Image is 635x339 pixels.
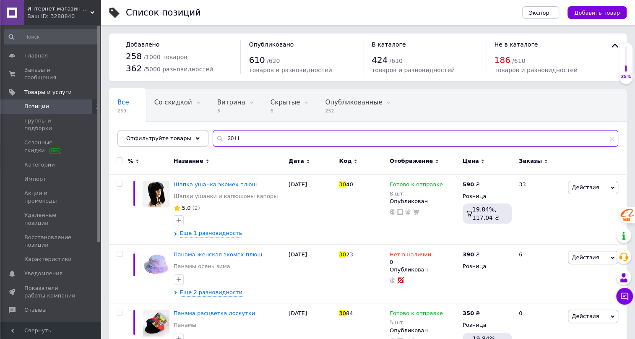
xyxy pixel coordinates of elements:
span: 258 [126,51,142,61]
a: Панамы [174,321,196,329]
span: Показатели работы компании [24,284,78,300]
span: Со скидкой [154,99,192,106]
span: Еще 1 разновидность [180,229,242,237]
div: ₴ [463,251,480,258]
span: % [128,157,133,165]
span: 362 [126,63,142,73]
a: Шапка ушанка экомех плюш [174,181,257,188]
span: / 610 [512,57,525,64]
span: Группы и подборки [24,117,78,132]
b: 350 [463,310,474,316]
div: 5 шт. [390,319,443,326]
span: 186 [494,55,510,65]
span: Отображение [390,157,433,165]
span: Характеристики [24,256,72,263]
div: ₴ [463,310,480,317]
div: 6 [514,244,566,303]
span: товаров и разновидностей [494,67,578,73]
div: Опубликован [390,198,458,205]
span: Уведомления [24,270,62,277]
span: товаров и разновидностей [372,67,455,73]
span: Действия [572,313,599,319]
span: Готово к отправке [390,310,443,319]
input: Поиск [4,29,99,44]
span: Еще 2 разновидности [180,289,242,297]
span: Добавлено [126,41,159,48]
span: / 1000 товаров [143,54,187,60]
span: Не в каталоге [494,41,538,48]
div: [DATE] [286,174,337,244]
span: (2) [192,205,200,211]
span: 424 [372,55,388,65]
span: 30 [339,310,346,316]
div: Розница [463,193,512,200]
span: 19.84%, 117.04 ₴ [472,206,499,221]
span: Позиции [24,103,49,110]
span: Экспорт [529,10,552,16]
span: / 620 [267,57,280,64]
div: Розница [463,263,512,270]
span: Удаленные позиции [24,211,78,227]
span: Заказы и сообщения [24,66,78,81]
span: 6 [271,108,300,114]
span: Действия [572,254,599,261]
button: Чат с покупателем [616,288,633,305]
span: Скрытые [271,99,300,106]
span: Все [117,99,129,106]
span: Сезонные скидки [24,139,78,154]
span: Добавить товар [574,10,620,16]
span: Готово к отправке [390,181,443,190]
button: Экспорт [522,6,559,19]
img: Панама расцветка лоскутки [143,310,169,336]
img: Панама женская экомех плюш [143,251,169,278]
span: Витрина [217,99,245,106]
div: 25% [619,74,632,80]
span: 84 [346,310,353,316]
span: Опубликовано [249,41,294,48]
b: 590 [463,181,474,188]
span: 30 [339,181,346,188]
span: Интернет-магазин "Vаріант" [27,5,90,13]
span: товаров и разновидностей [249,67,332,73]
span: Восстановление позиций [24,234,78,249]
span: Покупатели [24,321,59,328]
div: Ваш ID: 3288840 [27,13,101,20]
span: 610 [249,55,265,65]
span: Опубликованные [325,99,382,106]
span: Товары и услуги [24,89,72,96]
div: 33 [514,174,566,244]
span: Скрытые [117,130,147,138]
span: Отфильтруйте товары [126,135,191,141]
button: Добавить товар [567,6,627,19]
a: Панамы осень зима [174,263,230,270]
span: Категории [24,161,55,169]
div: Список позиций [126,8,201,17]
div: Опубликован [390,266,458,274]
div: Опубликован [390,327,458,334]
span: Импорт [24,175,46,183]
span: Акции и промокоды [24,190,78,205]
div: 0 [390,251,431,266]
span: Действия [572,184,599,190]
span: 23 [346,251,353,258]
a: Шапки ушанки и капюшоны капоры [174,193,278,200]
div: ₴ [463,181,480,188]
div: [DATE] [286,244,337,303]
span: Название [174,157,203,165]
div: 8 шт. [390,190,443,197]
span: 30 [339,251,346,258]
span: 252 [325,108,382,114]
a: Панама расцветка лоскутки [174,310,255,316]
span: Главная [24,52,48,60]
span: Заказы [519,157,542,165]
span: 259 [117,108,129,114]
a: Панама женская экомех плюш [174,251,262,258]
input: Поиск по названию позиции, артикулу и поисковым запросам [213,130,618,147]
span: Дата [289,157,304,165]
span: Отзывы [24,306,47,314]
span: Код [339,157,351,165]
span: 40 [346,181,353,188]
